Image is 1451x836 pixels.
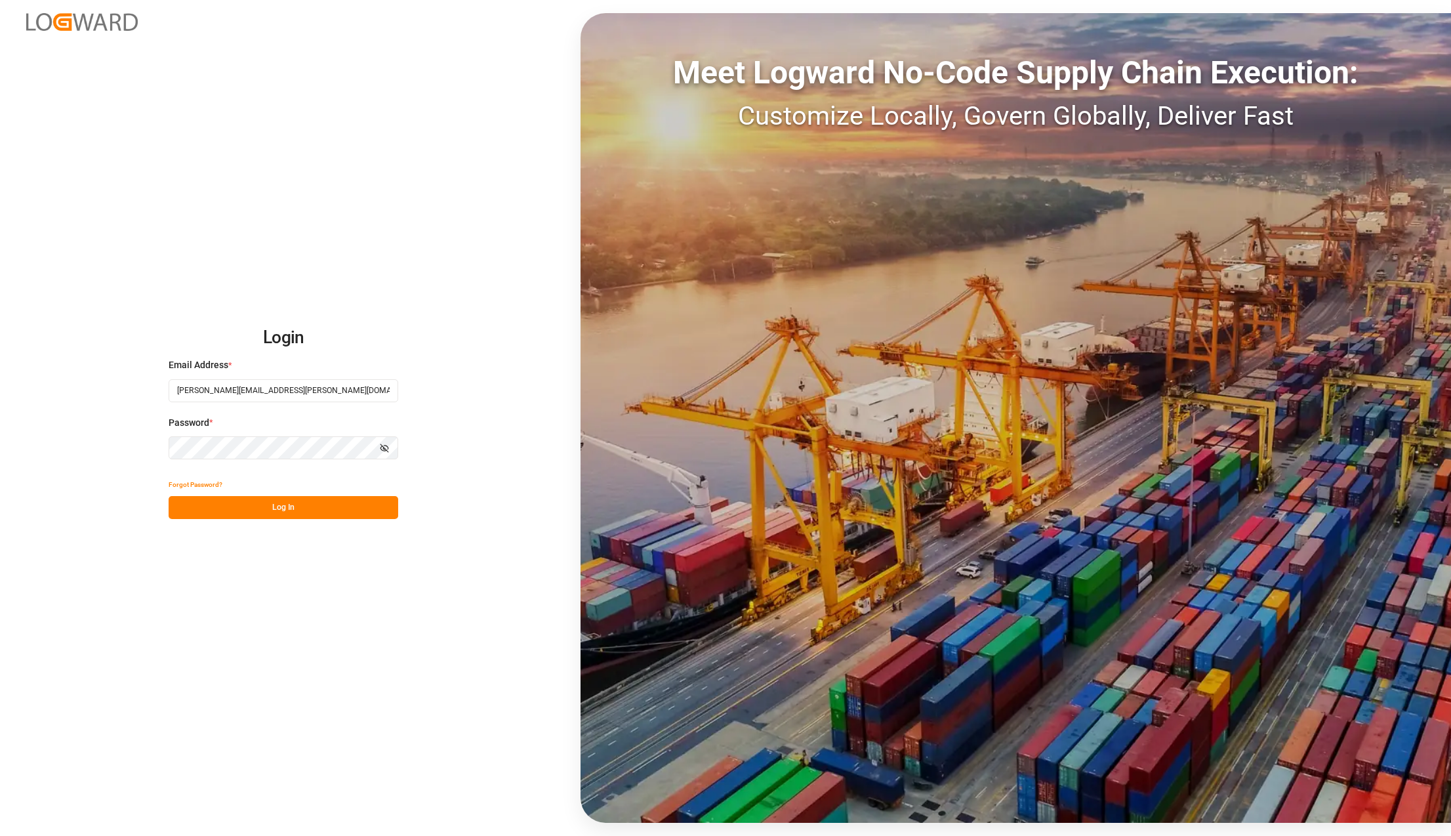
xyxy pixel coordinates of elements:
[169,473,222,496] button: Forgot Password?
[581,49,1451,96] div: Meet Logward No-Code Supply Chain Execution:
[169,317,398,359] h2: Login
[169,379,398,402] input: Enter your email
[169,416,209,430] span: Password
[169,358,228,372] span: Email Address
[169,496,398,519] button: Log In
[581,96,1451,136] div: Customize Locally, Govern Globally, Deliver Fast
[26,13,138,31] img: Logward_new_orange.png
